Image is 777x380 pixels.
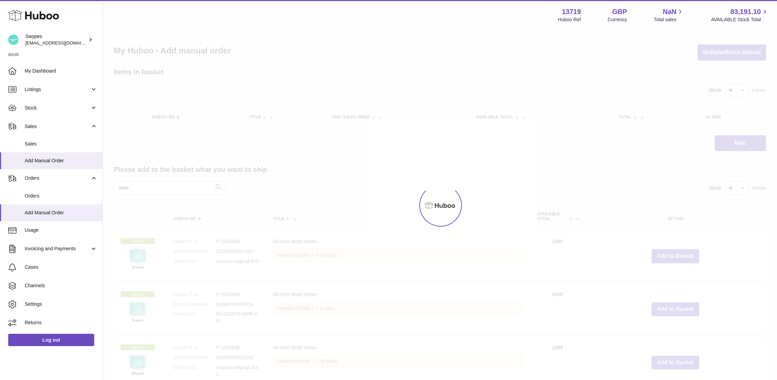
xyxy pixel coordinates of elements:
[8,334,94,346] a: Log out
[25,245,90,252] span: Invoicing and Payments
[608,16,627,23] div: Currency
[8,35,18,45] img: hello@swypes.co.uk
[25,210,97,216] span: Add Manual Order
[25,123,90,130] span: Sales
[612,7,627,16] strong: GBP
[654,16,684,23] span: Total sales
[711,7,769,23] a: 83,191.10 AVAILABLE Stock Total
[25,175,90,181] span: Orders
[25,105,90,111] span: Stock
[562,7,581,16] strong: 13719
[654,7,684,23] a: NaN Total sales
[25,86,90,93] span: Listings
[25,157,97,164] span: Add Manual Order
[25,68,97,74] span: My Dashboard
[663,7,676,16] span: NaN
[25,282,97,289] span: Channels
[25,301,97,307] span: Settings
[25,319,97,326] span: Returns
[25,227,97,233] span: Usage
[25,193,97,199] span: Orders
[711,16,769,23] span: AVAILABLE Stock Total
[25,33,87,46] div: Swypes
[558,16,581,23] div: Huboo Ref
[25,264,97,270] span: Cases
[730,7,761,16] span: 83,191.10
[25,40,101,46] span: [EMAIL_ADDRESS][DOMAIN_NAME]
[25,141,97,147] span: Sales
